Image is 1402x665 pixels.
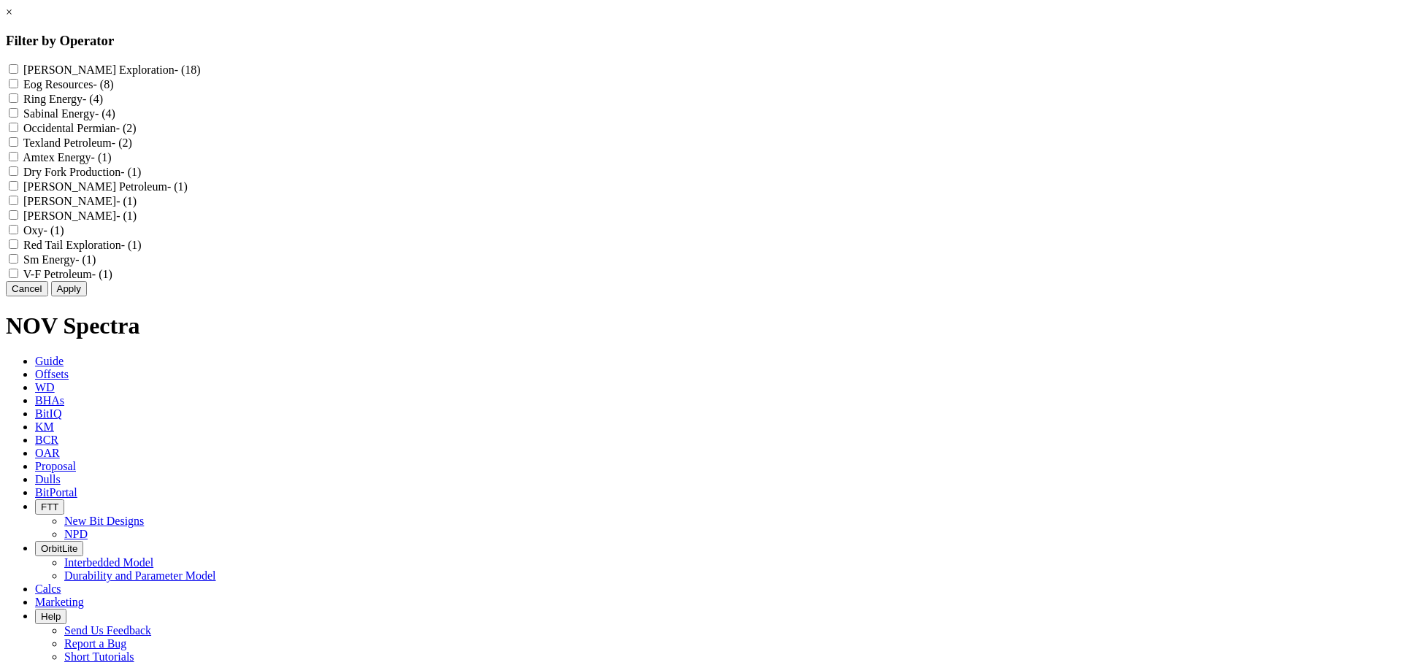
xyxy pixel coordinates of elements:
span: FTT [41,501,58,512]
a: NPD [64,528,88,540]
button: Cancel [6,281,48,296]
label: Texland Petroleum [23,137,132,149]
span: Dulls [35,473,61,485]
span: Calcs [35,583,61,595]
label: V-F Petroleum [23,268,112,280]
span: Help [41,611,61,622]
span: OAR [35,447,60,459]
a: × [6,6,12,18]
span: BCR [35,434,58,446]
button: Apply [51,281,87,296]
span: - (1) [75,253,96,266]
label: Occidental Permian [23,122,137,134]
label: Sabinal Energy [23,107,115,120]
span: KM [35,420,54,433]
span: WD [35,381,55,393]
span: - (1) [91,151,112,164]
a: Send Us Feedback [64,624,151,637]
a: Short Tutorials [64,650,134,663]
span: Marketing [35,596,84,608]
label: [PERSON_NAME] [23,210,137,222]
a: Interbedded Model [64,556,153,569]
label: Amtex Energy [23,151,111,164]
label: [PERSON_NAME] Petroleum [23,180,188,193]
h3: Filter by Operator [6,33,1396,49]
span: - (2) [116,122,137,134]
a: Report a Bug [64,637,126,650]
span: - (18) [175,64,201,76]
span: Guide [35,355,64,367]
span: - (1) [121,239,142,251]
span: - (1) [92,268,112,280]
span: - (1) [116,210,137,222]
span: - (1) [116,195,137,207]
span: Offsets [35,368,69,380]
span: - (1) [167,180,188,193]
span: BitIQ [35,407,61,420]
label: [PERSON_NAME] Exploration [23,64,201,76]
label: Eog Resources [23,78,114,91]
a: Durability and Parameter Model [64,569,216,582]
span: - (1) [120,166,141,178]
a: New Bit Designs [64,515,144,527]
label: Red Tail Exploration [23,239,142,251]
h1: NOV Spectra [6,312,1396,339]
label: Ring Energy [23,93,103,105]
span: BHAs [35,394,64,407]
span: OrbitLite [41,543,77,554]
span: Proposal [35,460,76,472]
label: Oxy [23,224,64,237]
span: - (4) [95,107,115,120]
span: - (4) [83,93,103,105]
span: BitPortal [35,486,77,499]
label: [PERSON_NAME] [23,195,137,207]
span: - (2) [112,137,132,149]
label: Sm Energy [23,253,96,266]
label: Dry Fork Production [23,166,141,178]
span: - (8) [93,78,114,91]
span: - (1) [44,224,64,237]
